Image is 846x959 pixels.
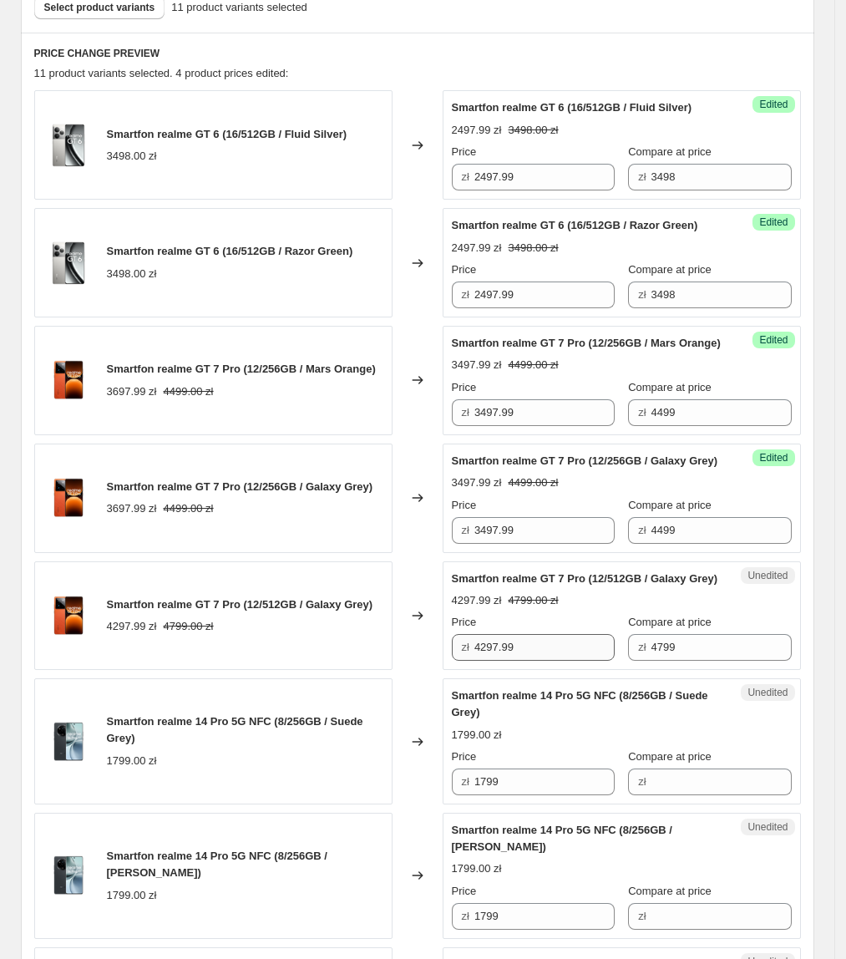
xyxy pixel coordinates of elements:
[462,641,469,653] span: zł
[759,451,788,464] span: Edited
[107,500,157,517] div: 3697.99 zł
[462,910,469,922] span: zł
[452,860,502,877] div: 1799.00 zł
[452,145,477,158] span: Price
[107,715,363,744] span: Smartfon realme 14 Pro 5G NFC (8/256GB / Suede Grey)
[509,592,559,609] strike: 4799.00 zł
[43,238,94,288] img: 16513_realme-GT6-Silver-1-1600px_80x.png
[462,288,469,301] span: zł
[509,474,559,491] strike: 4499.00 zł
[43,355,94,405] img: 19663_GT7_Pro_Mars_Orange_PDP_front-and-back_80x.png
[43,717,94,767] img: 20399_14_Pro_5G_Yellow_PDP_front-and-back_80x.png
[34,47,801,60] h6: PRICE CHANGE PREVIEW
[452,474,502,491] div: 3497.99 zł
[107,363,376,375] span: Smartfon realme GT 7 Pro (12/256GB / Mars Orange)
[462,775,469,788] span: zł
[452,750,477,763] span: Price
[747,686,788,699] span: Unedited
[164,383,214,400] strike: 4499.00 zł
[43,591,94,641] img: 19663_GT7_Pro_Mars_Orange_PDP_front-and-back_80x.png
[107,598,373,611] span: Smartfon realme GT 7 Pro (12/512GB / Galaxy Grey)
[452,824,672,853] span: Smartfon realme 14 Pro 5G NFC (8/256GB / [PERSON_NAME])
[452,572,718,585] span: Smartfon realme GT 7 Pro (12/512GB / Galaxy Grey)
[452,357,502,373] div: 3497.99 zł
[747,569,788,582] span: Unedited
[107,480,373,493] span: Smartfon realme GT 7 Pro (12/256GB / Galaxy Grey)
[628,616,712,628] span: Compare at price
[34,67,289,79] span: 11 product variants selected. 4 product prices edited:
[107,148,157,165] div: 3498.00 zł
[628,750,712,763] span: Compare at price
[452,337,721,349] span: Smartfon realme GT 7 Pro (12/256GB / Mars Orange)
[638,288,646,301] span: zł
[43,120,94,170] img: 16513_realme-GT6-Silver-1-1600px_80x.png
[452,381,477,393] span: Price
[628,145,712,158] span: Compare at price
[43,473,94,523] img: 19663_GT7_Pro_Mars_Orange_PDP_front-and-back_80x.png
[452,885,477,897] span: Price
[452,263,477,276] span: Price
[452,122,502,139] div: 2497.99 zł
[638,641,646,653] span: zł
[638,524,646,536] span: zł
[452,499,477,511] span: Price
[638,170,646,183] span: zł
[628,263,712,276] span: Compare at price
[462,170,469,183] span: zł
[628,499,712,511] span: Compare at price
[452,592,502,609] div: 4297.99 zł
[44,1,155,14] span: Select product variants
[107,887,157,904] div: 1799.00 zł
[509,357,559,373] strike: 4499.00 zł
[107,128,347,140] span: Smartfon realme GT 6 (16/512GB / Fluid Silver)
[628,885,712,897] span: Compare at price
[638,406,646,419] span: zł
[164,618,214,635] strike: 4799.00 zł
[638,910,646,922] span: zł
[452,727,502,743] div: 1799.00 zł
[638,775,646,788] span: zł
[452,616,477,628] span: Price
[628,381,712,393] span: Compare at price
[107,850,327,879] span: Smartfon realme 14 Pro 5G NFC (8/256GB / [PERSON_NAME])
[452,219,698,231] span: Smartfon realme GT 6 (16/512GB / Razor Green)
[509,240,559,256] strike: 3498.00 zł
[462,406,469,419] span: zł
[759,216,788,229] span: Edited
[107,753,157,769] div: 1799.00 zł
[107,266,157,282] div: 3498.00 zł
[107,245,353,257] span: Smartfon realme GT 6 (16/512GB / Razor Green)
[759,98,788,111] span: Edited
[509,122,559,139] strike: 3498.00 zł
[759,333,788,347] span: Edited
[462,524,469,536] span: zł
[107,618,157,635] div: 4297.99 zł
[452,689,708,718] span: Smartfon realme 14 Pro 5G NFC (8/256GB / Suede Grey)
[164,500,214,517] strike: 4499.00 zł
[43,850,94,901] img: 20399_14_Pro_5G_Yellow_PDP_front-and-back_80x.png
[452,240,502,256] div: 2497.99 zł
[452,101,692,114] span: Smartfon realme GT 6 (16/512GB / Fluid Silver)
[747,820,788,834] span: Unedited
[452,454,718,467] span: Smartfon realme GT 7 Pro (12/256GB / Galaxy Grey)
[107,383,157,400] div: 3697.99 zł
